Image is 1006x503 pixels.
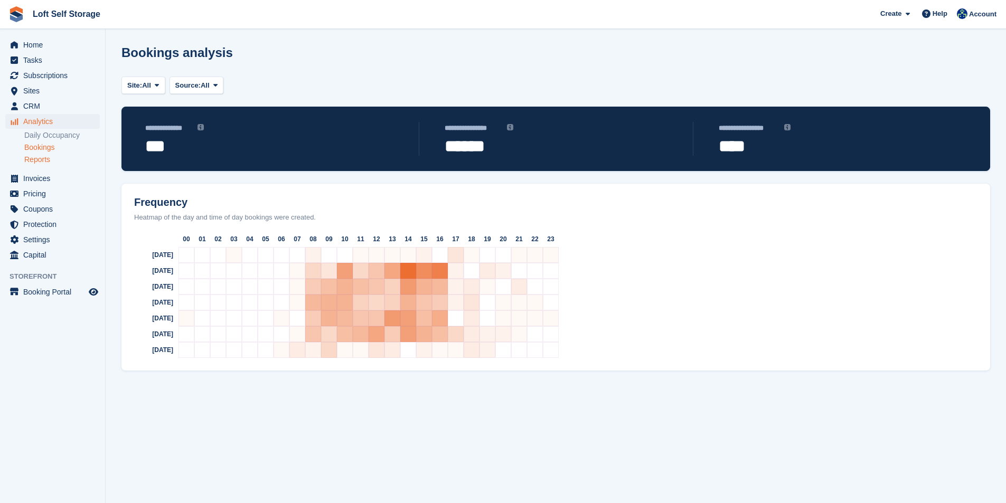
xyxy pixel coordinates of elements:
[5,217,100,232] a: menu
[8,6,24,22] img: stora-icon-8386f47178a22dfd0bd8f6a31ec36ba5ce8667c1dd55bd0f319d3a0aa187defe.svg
[121,77,165,94] button: Site: All
[957,8,967,19] img: Lucy Shipley
[23,83,87,98] span: Sites
[5,284,100,299] a: menu
[5,248,100,262] a: menu
[198,124,204,130] img: icon-info-grey-7440780725fd019a000dd9b08b2336e03edf1995a4989e88bcd33f0948082b44.svg
[933,8,947,19] span: Help
[242,231,258,247] div: 04
[23,248,87,262] span: Capital
[23,68,87,83] span: Subscriptions
[448,231,464,247] div: 17
[201,80,210,91] span: All
[126,247,178,263] div: [DATE]
[10,271,105,282] span: Storefront
[23,99,87,113] span: CRM
[29,5,105,23] a: Loft Self Storage
[5,186,100,201] a: menu
[126,196,986,208] h2: Frequency
[369,231,384,247] div: 12
[5,37,100,52] a: menu
[126,279,178,295] div: [DATE]
[353,231,369,247] div: 11
[384,231,400,247] div: 13
[507,124,513,130] img: icon-info-grey-7440780725fd019a000dd9b08b2336e03edf1995a4989e88bcd33f0948082b44.svg
[126,326,178,342] div: [DATE]
[126,212,986,223] div: Heatmap of the day and time of day bookings were created.
[880,8,901,19] span: Create
[87,286,100,298] a: Preview store
[226,231,242,247] div: 03
[23,232,87,247] span: Settings
[969,9,996,20] span: Account
[126,310,178,326] div: [DATE]
[126,263,178,279] div: [DATE]
[178,231,194,247] div: 00
[5,202,100,216] a: menu
[23,202,87,216] span: Coupons
[126,342,178,358] div: [DATE]
[511,231,527,247] div: 21
[126,295,178,310] div: [DATE]
[400,231,416,247] div: 14
[432,231,448,247] div: 16
[170,77,224,94] button: Source: All
[24,155,100,165] a: Reports
[175,80,201,91] span: Source:
[321,231,337,247] div: 09
[23,186,87,201] span: Pricing
[23,37,87,52] span: Home
[210,231,226,247] div: 02
[194,231,210,247] div: 01
[121,45,233,60] h1: Bookings analysis
[464,231,480,247] div: 18
[305,231,321,247] div: 08
[5,232,100,247] a: menu
[274,231,289,247] div: 06
[480,231,495,247] div: 19
[142,80,151,91] span: All
[127,80,142,91] span: Site:
[337,231,353,247] div: 10
[5,171,100,186] a: menu
[5,99,100,113] a: menu
[527,231,543,247] div: 22
[258,231,274,247] div: 05
[495,231,511,247] div: 20
[23,53,87,68] span: Tasks
[416,231,432,247] div: 15
[23,217,87,232] span: Protection
[5,83,100,98] a: menu
[23,114,87,129] span: Analytics
[23,284,87,299] span: Booking Portal
[24,130,100,140] a: Daily Occupancy
[5,114,100,129] a: menu
[543,231,559,247] div: 23
[784,124,791,130] img: icon-info-grey-7440780725fd019a000dd9b08b2336e03edf1995a4989e88bcd33f0948082b44.svg
[5,68,100,83] a: menu
[24,143,100,153] a: Bookings
[5,53,100,68] a: menu
[289,231,305,247] div: 07
[23,171,87,186] span: Invoices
